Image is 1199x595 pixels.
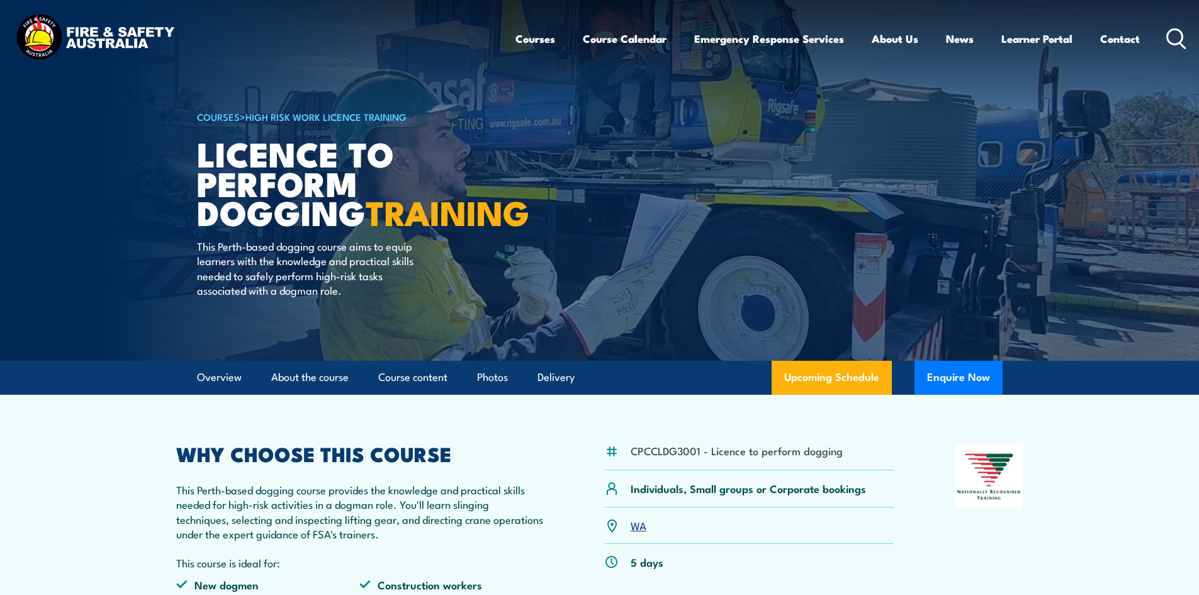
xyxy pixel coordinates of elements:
h1: Licence to Perform Dogging [197,139,508,227]
a: News [946,22,974,55]
p: This Perth-based dogging course aims to equip learners with the knowledge and practical skills ne... [197,239,427,298]
p: This course is ideal for: [176,555,544,570]
a: WA [631,518,646,533]
li: New dogmen [176,577,360,592]
button: Enquire Now [915,361,1003,395]
a: Course Calendar [583,22,667,55]
a: Delivery [538,361,575,394]
h2: WHY CHOOSE THIS COURSE [176,445,544,462]
strong: TRAINING [366,185,529,237]
a: Photos [477,361,508,394]
p: This Perth-based dogging course provides the knowledge and practical skills needed for high-risk ... [176,482,544,541]
li: CPCCLDG3001 - Licence to perform dogging [631,443,843,458]
img: Nationally Recognised Training logo. [955,445,1023,509]
a: COURSES [197,110,240,123]
a: Learner Portal [1001,22,1072,55]
a: Course content [378,361,448,394]
li: Construction workers [359,577,543,592]
h6: > [197,109,508,124]
a: Emergency Response Services [694,22,844,55]
a: About Us [872,22,918,55]
a: About the course [271,361,349,394]
a: Overview [197,361,242,394]
a: Upcoming Schedule [772,361,892,395]
a: High Risk Work Licence Training [245,110,407,123]
a: Courses [515,22,555,55]
p: Individuals, Small groups or Corporate bookings [631,481,866,496]
p: 5 days [631,555,663,569]
a: Contact [1100,22,1140,55]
